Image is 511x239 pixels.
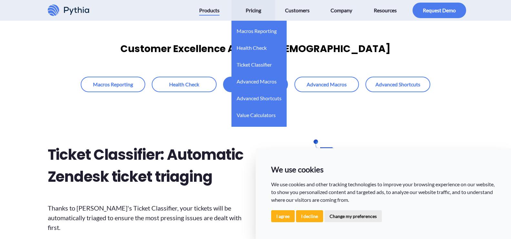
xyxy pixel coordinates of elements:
a: Health Check [237,38,267,54]
span: Company [331,5,352,16]
p: We use cookies [271,164,496,175]
span: Customers [285,5,310,16]
span: Advanced Macros [237,76,277,87]
span: Resources [374,5,397,16]
p: We use cookies and other tracking technologies to improve your browsing experience on our website... [271,180,496,204]
a: Ticket Classifier [237,54,272,71]
span: Health Check [237,43,267,53]
span: Products [199,5,220,16]
span: Value Calculators [237,110,276,120]
span: Macros Reporting [237,26,277,36]
span: Pricing [246,5,261,16]
button: Change my preferences [324,210,382,222]
a: Value Calculators [237,105,276,122]
h2: Ticket Classifier: Automatic Zendesk ticket triaging [48,144,250,188]
a: Macros Reporting [237,21,277,38]
a: Advanced Macros [237,71,277,88]
h3: Thanks to [PERSON_NAME]'s Ticket Classifier, your tickets will be automatically triaged to ensure... [48,203,250,232]
span: Ticket Classifier [237,60,272,70]
a: Advanced Shortcuts [237,88,281,105]
span: Advanced Shortcuts [237,93,281,103]
button: I agree [271,210,295,222]
button: I decline [296,210,323,222]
